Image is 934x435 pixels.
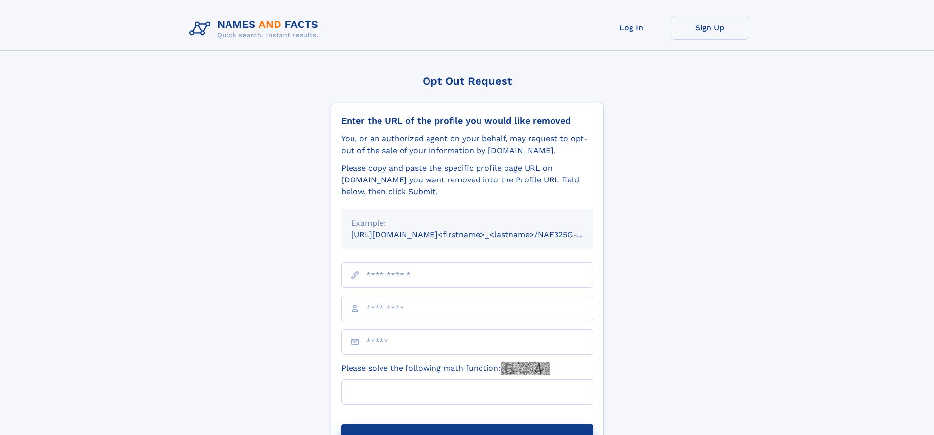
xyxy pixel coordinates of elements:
[341,115,593,126] div: Enter the URL of the profile you would like removed
[351,217,583,229] div: Example:
[331,75,604,87] div: Opt Out Request
[671,16,749,40] a: Sign Up
[185,16,327,42] img: Logo Names and Facts
[341,162,593,198] div: Please copy and paste the specific profile page URL on [DOMAIN_NAME] you want removed into the Pr...
[351,230,612,239] small: [URL][DOMAIN_NAME]<firstname>_<lastname>/NAF325G-xxxxxxxx
[592,16,671,40] a: Log In
[341,133,593,156] div: You, or an authorized agent on your behalf, may request to opt-out of the sale of your informatio...
[341,362,550,375] label: Please solve the following math function:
